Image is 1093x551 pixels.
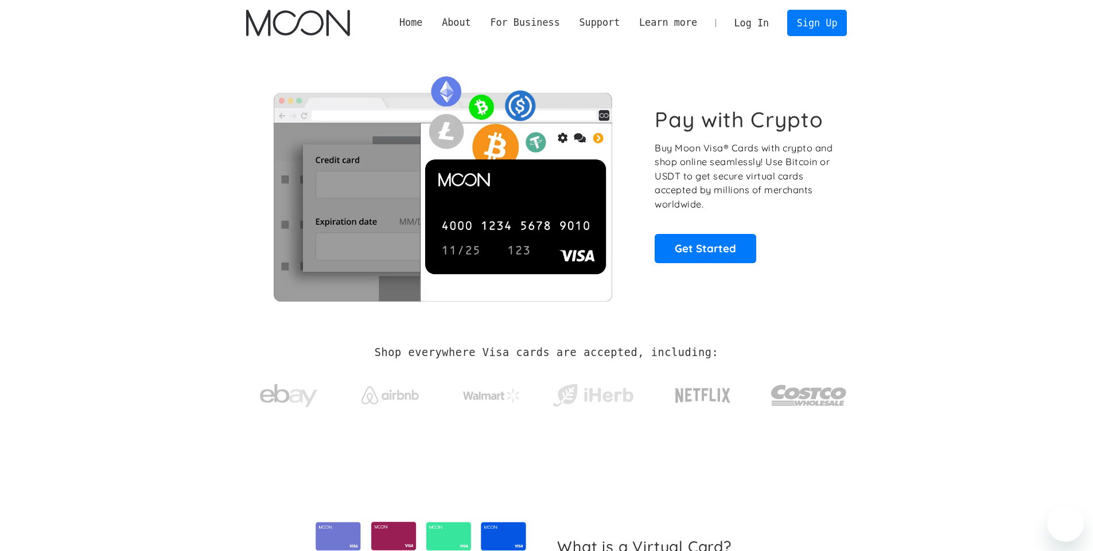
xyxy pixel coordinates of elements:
[481,15,570,30] div: For Business
[787,10,847,36] a: Sign Up
[347,375,433,410] a: Airbnb
[771,362,847,423] a: Costco
[629,15,707,30] div: Learn more
[260,378,317,414] img: ebay
[771,374,847,417] img: Costco
[390,15,432,30] a: Home
[246,366,332,420] a: ebay
[246,68,639,301] img: Moon Cards let you spend your crypto anywhere Visa is accepted.
[246,10,350,36] a: home
[639,15,697,30] div: Learn more
[463,389,520,402] img: Walmart
[550,369,636,416] a: iHerb
[652,370,754,416] a: Netflix
[570,15,629,30] div: Support
[449,377,534,408] a: Walmart
[655,141,834,212] p: Buy Moon Visa® Cards with crypto and shop online seamlessly! Use Bitcoin or USDT to get secure vi...
[361,386,419,404] img: Airbnb
[1047,505,1084,542] iframe: Button to launch messaging window
[579,15,620,30] div: Support
[442,15,471,30] div: About
[375,346,718,359] h2: Shop everywhere Visa cards are accepted, including:
[655,107,823,132] h1: Pay with Crypto
[246,10,350,36] img: Moon Logo
[490,15,559,30] div: For Business
[655,234,756,263] a: Get Started
[674,381,732,410] img: Netflix
[725,10,779,36] a: Log In
[432,15,480,30] div: About
[550,381,636,411] img: iHerb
